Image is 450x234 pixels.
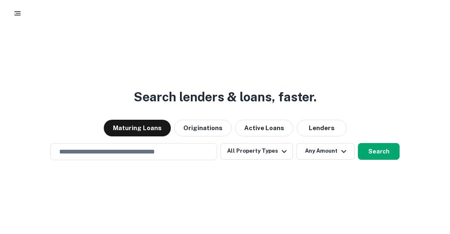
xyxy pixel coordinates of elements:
[220,143,293,160] button: All Property Types
[134,88,317,106] h3: Search lenders & loans, faster.
[296,143,355,160] button: Any Amount
[235,120,293,136] button: Active Loans
[358,143,400,160] button: Search
[104,120,171,136] button: Maturing Loans
[174,120,232,136] button: Originations
[408,141,450,181] iframe: Chat Widget
[297,120,347,136] button: Lenders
